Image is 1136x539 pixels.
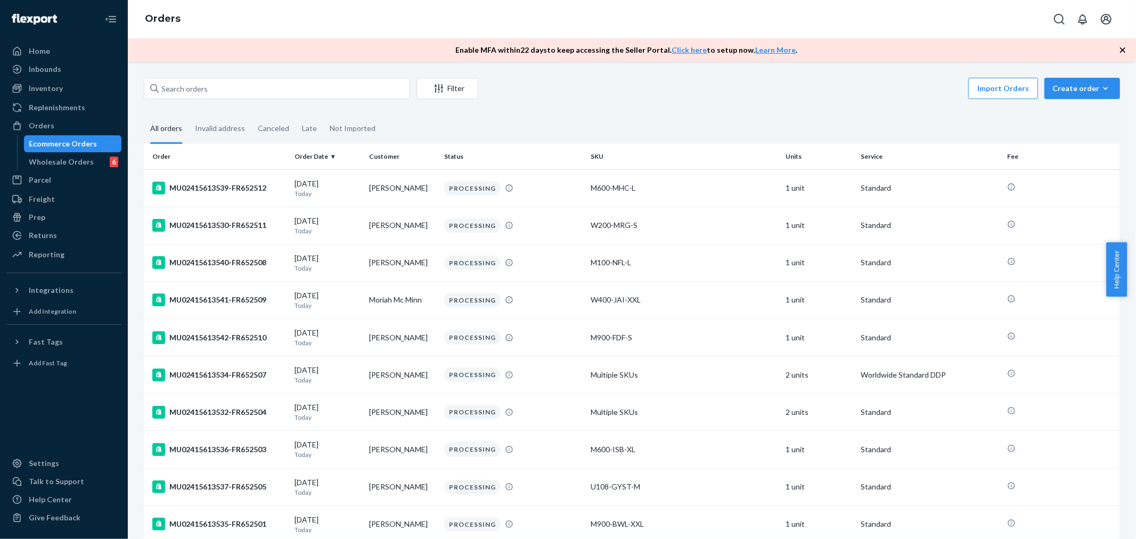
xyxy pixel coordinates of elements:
p: Today [295,488,361,497]
p: Today [295,525,361,534]
div: [DATE] [295,216,361,235]
div: U108-GYST-M [591,481,778,492]
a: Home [6,43,121,60]
p: Enable MFA within 22 days to keep accessing the Seller Portal. to setup now. . [456,45,798,55]
button: Fast Tags [6,333,121,350]
div: [DATE] [295,290,361,310]
button: Give Feedback [6,509,121,526]
div: Orders [29,120,54,131]
p: Today [295,301,361,310]
div: MU02415613532-FR652504 [152,406,286,419]
img: Flexport logo [12,14,57,24]
div: MU02415613540-FR652508 [152,256,286,269]
div: PROCESSING [444,293,501,307]
div: MU02415613537-FR652505 [152,480,286,493]
button: Open notifications [1072,9,1093,30]
td: [PERSON_NAME] [365,169,440,207]
div: [DATE] [295,402,361,422]
div: M600-ISB-XL [591,444,778,455]
p: Standard [861,220,999,231]
div: PROCESSING [444,405,501,419]
div: Talk to Support [29,476,84,487]
div: [DATE] [295,178,361,198]
th: Service [856,144,1003,169]
div: Canceled [258,115,289,142]
div: Filter [417,83,478,94]
td: 1 unit [782,468,857,505]
p: Standard [861,183,999,193]
td: [PERSON_NAME] [365,356,440,394]
a: Reporting [6,246,121,263]
button: Filter [416,78,478,99]
p: Standard [861,519,999,529]
a: Ecommerce Orders [24,135,122,152]
div: M900-FDF-S [591,332,778,343]
div: Ecommerce Orders [29,138,97,149]
div: M900-BWL-XXL [591,519,778,529]
td: [PERSON_NAME] [365,319,440,356]
td: Moriah Mc Minn [365,281,440,318]
td: 2 units [782,356,857,394]
div: Late [302,115,317,142]
p: Standard [861,257,999,268]
td: 1 unit [782,281,857,318]
div: W400-JAI-XXL [591,295,778,305]
p: Today [295,338,361,347]
th: SKU [586,144,782,169]
td: [PERSON_NAME] [365,244,440,281]
p: Standard [861,481,999,492]
div: Integrations [29,285,73,296]
a: Wholesale Orders6 [24,153,122,170]
div: MU02415613536-FR652503 [152,443,286,456]
div: 6 [110,157,118,167]
p: Today [295,450,361,459]
p: Today [295,375,361,385]
div: MU02415613542-FR652510 [152,331,286,344]
td: 1 unit [782,207,857,244]
div: [DATE] [295,253,361,273]
div: [DATE] [295,514,361,534]
td: Multiple SKUs [586,356,782,394]
div: [DATE] [295,439,361,459]
div: Replenishments [29,102,85,113]
button: Help Center [1106,242,1127,297]
span: Support [21,7,60,17]
button: Close Navigation [100,9,121,30]
div: Reporting [29,249,64,260]
div: PROCESSING [444,442,501,456]
div: PROCESSING [444,480,501,494]
div: [DATE] [295,328,361,347]
a: Settings [6,455,121,472]
td: Multiple SKUs [586,394,782,431]
div: [DATE] [295,477,361,497]
a: Inventory [6,80,121,97]
div: Give Feedback [29,512,80,523]
div: PROCESSING [444,517,501,532]
div: Add Fast Tag [29,358,67,367]
div: Customer [369,152,436,161]
div: PROCESSING [444,181,501,195]
div: Inventory [29,83,63,94]
a: Parcel [6,171,121,189]
a: Click here [672,45,707,54]
td: [PERSON_NAME] [365,431,440,468]
div: [DATE] [295,365,361,385]
a: Add Fast Tag [6,355,121,372]
td: 1 unit [782,319,857,356]
td: [PERSON_NAME] [365,394,440,431]
input: Search orders [144,78,410,99]
p: Today [295,413,361,422]
div: Fast Tags [29,337,63,347]
div: Add Integration [29,307,76,316]
td: 1 unit [782,244,857,281]
p: Standard [861,444,999,455]
div: W200-MRG-S [591,220,778,231]
div: PROCESSING [444,256,501,270]
div: Parcel [29,175,51,185]
a: Prep [6,209,121,226]
th: Order Date [290,144,365,169]
th: Fee [1003,144,1120,169]
a: Orders [6,117,121,134]
a: Help Center [6,491,121,508]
